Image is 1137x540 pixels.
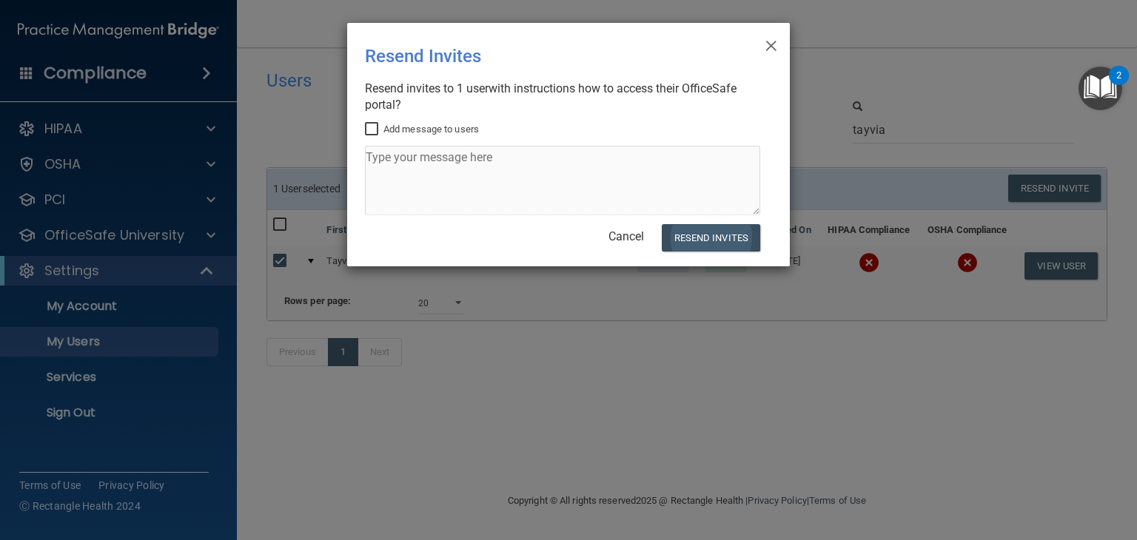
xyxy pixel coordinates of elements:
input: Add message to users [365,124,382,135]
div: Resend Invites [365,35,711,78]
a: Cancel [608,229,644,243]
div: 2 [1116,75,1121,95]
button: Resend Invites [662,224,760,252]
button: Open Resource Center, 2 new notifications [1079,67,1122,110]
span: × [765,29,778,58]
div: Resend invites to 1 user with instructions how to access their OfficeSafe portal? [365,81,760,113]
label: Add message to users [365,121,479,138]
